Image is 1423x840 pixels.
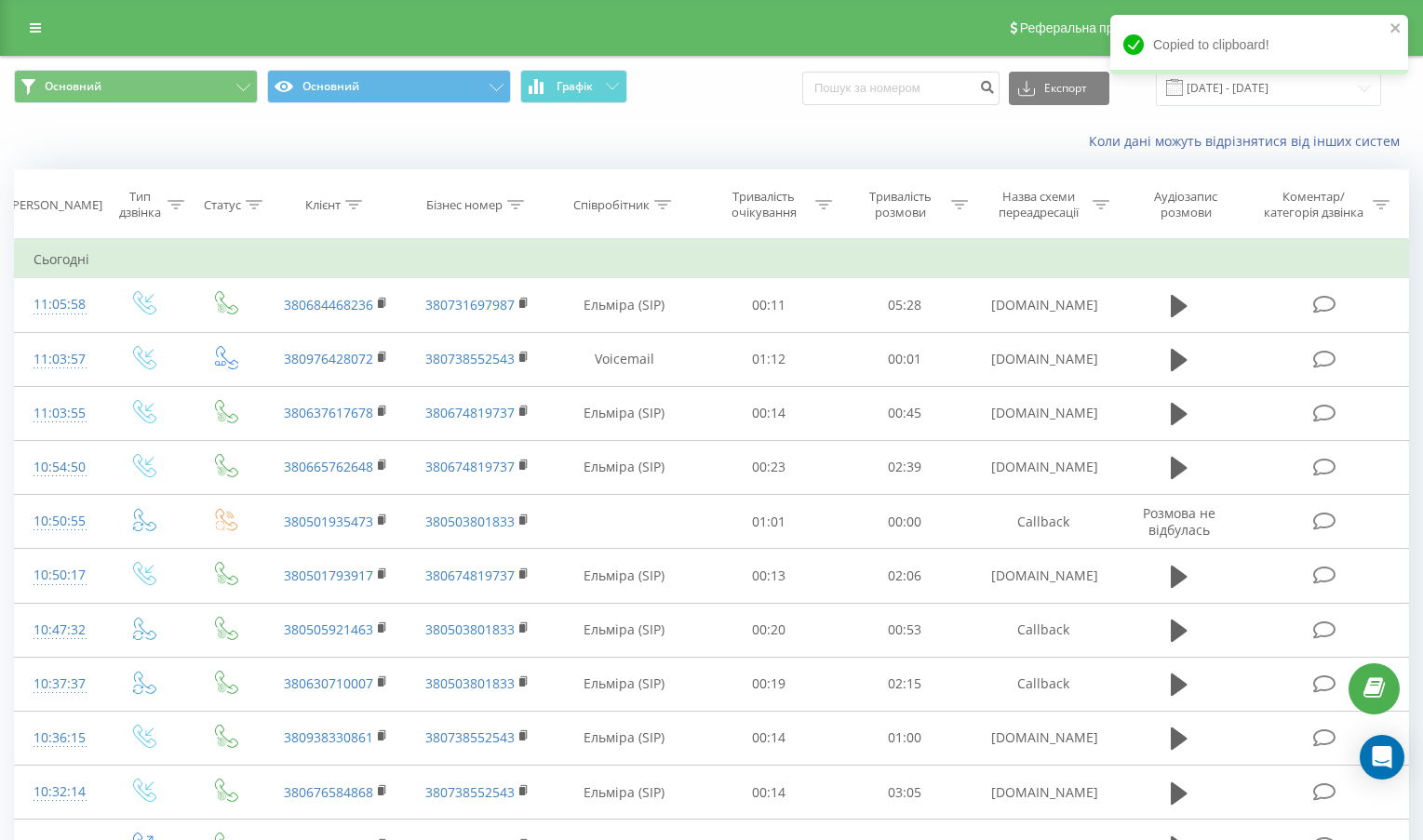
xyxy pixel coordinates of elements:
td: 02:39 [837,440,973,494]
button: close [1389,20,1403,38]
div: Бізнес номер [426,197,503,213]
td: Ельміра (SIP) [548,278,701,332]
td: [DOMAIN_NAME] [973,278,1114,332]
a: 380731697987 [425,296,515,313]
td: 01:01 [701,495,837,549]
td: 00:19 [701,657,837,711]
a: 380665762648 [284,458,373,475]
div: Співробітник [573,197,650,213]
div: Open Intercom Messenger [1360,735,1404,780]
td: 00:00 [837,495,973,549]
a: 380503801833 [425,620,515,638]
span: Реферальна програма [1020,20,1157,35]
a: 380976428072 [284,350,373,367]
td: 02:15 [837,657,973,711]
td: 00:14 [701,386,837,440]
a: 380738552543 [425,783,515,801]
div: Тривалість розмови [853,189,946,220]
td: Ельміра (SIP) [548,766,701,820]
div: Copied to clipboard! [1110,15,1408,74]
td: Ельміра (SIP) [548,711,701,765]
td: [DOMAIN_NAME] [973,440,1114,494]
input: Пошук за номером [802,72,1000,105]
a: 380674819737 [425,458,515,475]
div: 10:37:37 [34,666,83,702]
td: [DOMAIN_NAME] [973,549,1114,603]
td: Ельміра (SIP) [548,657,701,711]
a: 380938330861 [284,728,373,746]
td: Сьогодні [15,241,1409,278]
td: Voicemail [548,332,701,386]
td: Callback [973,603,1114,657]
div: 10:32:14 [34,774,83,810]
div: 10:36:15 [34,720,83,756]
div: Коментар/категорія дзвінка [1259,189,1368,220]
a: 380505921463 [284,620,373,638]
td: 05:28 [837,278,973,332]
div: [PERSON_NAME] [8,197,102,213]
td: 00:53 [837,603,973,657]
td: 00:45 [837,386,973,440]
span: Основний [45,79,101,94]
td: 01:00 [837,711,973,765]
td: 00:01 [837,332,973,386]
div: 11:05:58 [34,287,83,323]
td: [DOMAIN_NAME] [973,711,1114,765]
a: 380503801833 [425,513,515,530]
a: 380630710007 [284,674,373,692]
td: 01:12 [701,332,837,386]
td: Callback [973,657,1114,711]
span: Графік [557,80,593,93]
button: Основний [14,70,258,103]
td: Ельміра (SIP) [548,386,701,440]
a: 380637617678 [284,404,373,421]
td: Ельміра (SIP) [548,440,701,494]
td: 03:05 [837,766,973,820]
a: 380674819737 [425,567,515,584]
td: 00:11 [701,278,837,332]
button: Основний [267,70,511,103]
a: Коли дані можуть відрізнятися вiд інших систем [1089,132,1409,150]
div: Аудіозапис розмови [1131,189,1240,220]
span: Розмова не відбулась [1143,504,1215,539]
a: 380684468236 [284,296,373,313]
td: 00:23 [701,440,837,494]
div: Тип дзвінка [118,189,163,220]
a: 380676584868 [284,783,373,801]
div: Назва схеми переадресації [989,189,1088,220]
td: [DOMAIN_NAME] [973,766,1114,820]
td: 00:14 [701,711,837,765]
a: 380501793917 [284,567,373,584]
a: 380738552543 [425,728,515,746]
td: Ельміра (SIP) [548,603,701,657]
a: 380501935473 [284,513,373,530]
div: 10:50:17 [34,557,83,593]
td: 02:06 [837,549,973,603]
div: 11:03:55 [34,395,83,432]
div: 10:54:50 [34,449,83,486]
button: Графік [520,70,627,103]
div: 11:03:57 [34,341,83,378]
a: 380674819737 [425,404,515,421]
a: 380503801833 [425,674,515,692]
button: Експорт [1009,72,1109,105]
a: 380738552543 [425,350,515,367]
td: 00:20 [701,603,837,657]
td: [DOMAIN_NAME] [973,386,1114,440]
td: 00:13 [701,549,837,603]
td: Callback [973,495,1114,549]
div: Клієнт [305,197,341,213]
div: Тривалість очікування [718,189,811,220]
td: [DOMAIN_NAME] [973,332,1114,386]
div: Статус [204,197,241,213]
td: 00:14 [701,766,837,820]
td: Ельміра (SIP) [548,549,701,603]
div: 10:50:55 [34,503,83,540]
div: 10:47:32 [34,612,83,648]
